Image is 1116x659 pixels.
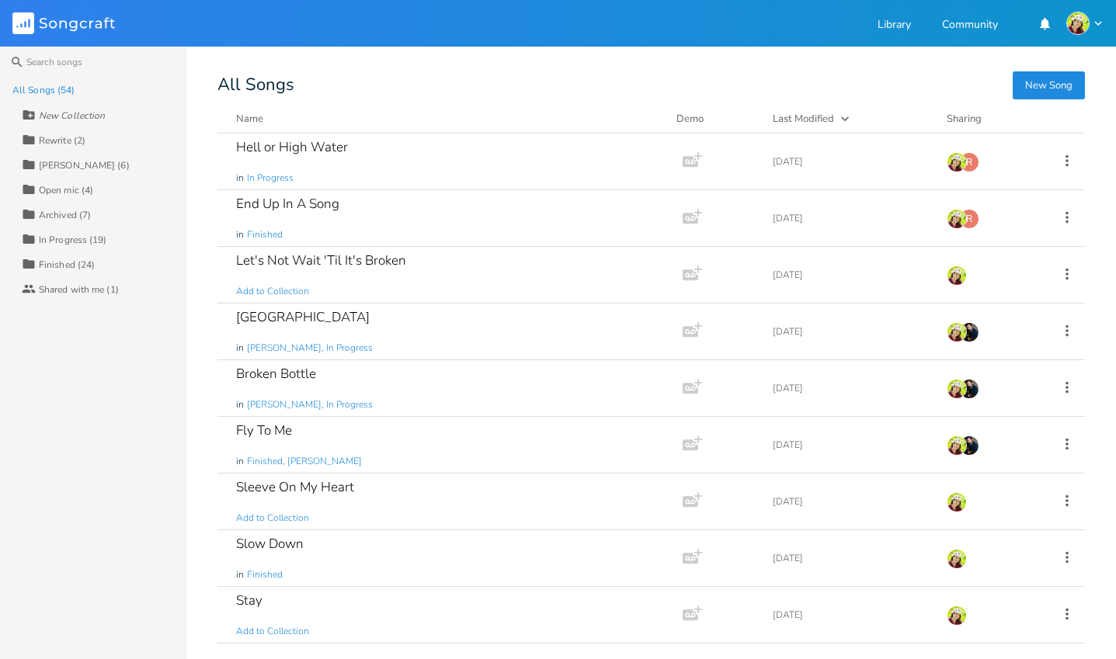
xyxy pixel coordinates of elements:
[1013,71,1085,99] button: New Song
[39,285,119,294] div: Shared with me (1)
[236,398,244,411] span: in
[247,398,373,411] span: [PERSON_NAME], In Progress
[947,379,967,399] img: Tara Henton Music
[947,209,967,229] img: Tara Henton Music
[12,85,75,95] div: All Songs (54)
[39,136,85,145] div: Rewrite (2)
[947,265,967,286] img: Tara Henton Music
[773,213,928,223] div: [DATE]
[247,455,362,468] span: Finished, [PERSON_NAME]
[236,455,244,468] span: in
[236,537,304,550] div: Slow Down
[773,553,928,563] div: [DATE]
[773,157,928,166] div: [DATE]
[773,440,928,449] div: [DATE]
[236,228,244,241] span: in
[947,322,967,342] img: Tara Henton Music
[773,610,928,619] div: [DATE]
[947,549,967,569] img: Tara Henton Music
[947,111,1040,127] div: Sharing
[947,152,967,172] img: Tara Henton Music
[773,497,928,506] div: [DATE]
[236,172,244,185] span: in
[236,625,309,638] span: Add to Collection
[236,285,309,298] span: Add to Collection
[236,367,316,380] div: Broken Bottle
[236,342,244,355] span: in
[247,568,283,581] span: Finished
[959,152,979,172] div: rvoxrox
[236,480,354,494] div: Sleeve On My Heart
[773,111,928,127] button: Last Modified
[942,19,998,33] a: Community
[236,197,339,210] div: End Up In A Song
[247,172,294,185] span: In Progress
[236,140,348,154] div: Hell or High Water
[39,210,91,220] div: Archived (7)
[39,186,93,195] div: Open mic (4)
[39,161,130,170] div: [PERSON_NAME] (6)
[217,78,1085,92] div: All Songs
[878,19,911,33] a: Library
[236,310,370,324] div: [GEOGRAPHIC_DATA]
[236,112,263,126] div: Name
[676,111,754,127] div: Demo
[247,342,373,355] span: [PERSON_NAME], In Progress
[959,209,979,229] div: rvoxrox
[236,254,406,267] div: Let's Not Wait 'Til It's Broken
[247,228,283,241] span: Finished
[236,568,244,581] span: in
[236,424,292,437] div: Fly To Me
[947,605,967,626] img: Tara Henton Music
[773,327,928,336] div: [DATE]
[236,111,658,127] button: Name
[947,435,967,456] img: Tara Henton Music
[1066,12,1090,35] img: Tara Henton Music
[959,322,979,342] img: Ben Selleck
[39,235,107,245] div: In Progress (19)
[236,512,309,525] span: Add to Collection
[773,383,928,393] div: [DATE]
[773,112,834,126] div: Last Modified
[39,260,95,269] div: Finished (24)
[773,270,928,279] div: [DATE]
[959,379,979,399] img: Ben Selleck
[959,435,979,456] img: Ben Selleck
[39,111,105,120] div: New Collection
[236,594,262,607] div: Stay
[947,492,967,512] img: Tara Henton Music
